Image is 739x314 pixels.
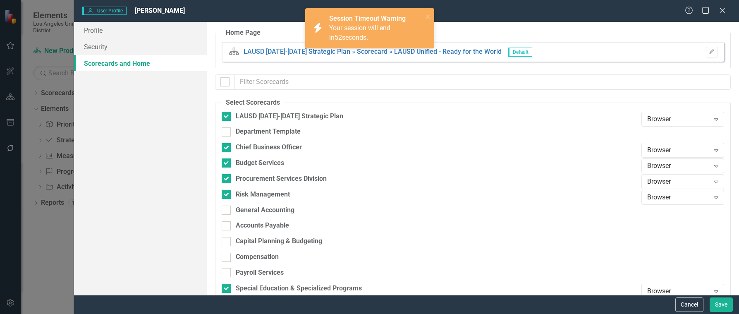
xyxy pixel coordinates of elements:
[236,237,322,246] div: Capital Planning & Budgeting
[82,7,127,15] span: User Profile
[236,268,284,278] div: Payroll Services
[222,28,265,38] legend: Home Page
[647,192,710,202] div: Browser
[508,48,532,57] span: Default
[647,177,710,187] div: Browser
[234,74,731,90] input: Filter Scorecards
[236,143,302,152] div: Chief Business Officer
[74,22,207,38] a: Profile
[74,55,207,72] a: Scorecards and Home
[236,174,327,184] div: Procurement Services Division
[710,297,733,312] button: Save
[335,34,342,41] span: 52
[647,114,710,124] div: Browser
[236,221,289,230] div: Accounts Payable
[236,112,343,121] div: LAUSD [DATE]-[DATE] Strategic Plan
[647,146,710,155] div: Browser
[706,47,718,58] button: Please Save To Continue
[236,206,294,215] div: General Accounting
[647,161,710,171] div: Browser
[425,12,431,21] button: close
[236,284,362,293] div: Special Education & Specialized Programs
[236,127,301,137] div: Department Template
[236,158,284,168] div: Budget Services
[675,297,703,312] button: Cancel
[329,24,390,41] span: Your session will end in seconds.
[236,190,290,199] div: Risk Management
[329,14,406,22] strong: Session Timeout Warning
[647,286,710,296] div: Browser
[222,98,284,108] legend: Select Scorecards
[135,7,185,14] span: [PERSON_NAME]
[236,252,279,262] div: Compensation
[244,48,502,55] a: LAUSD [DATE]-[DATE] Strategic Plan » Scorecard » LAUSD Unified - Ready for the World
[74,38,207,55] a: Security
